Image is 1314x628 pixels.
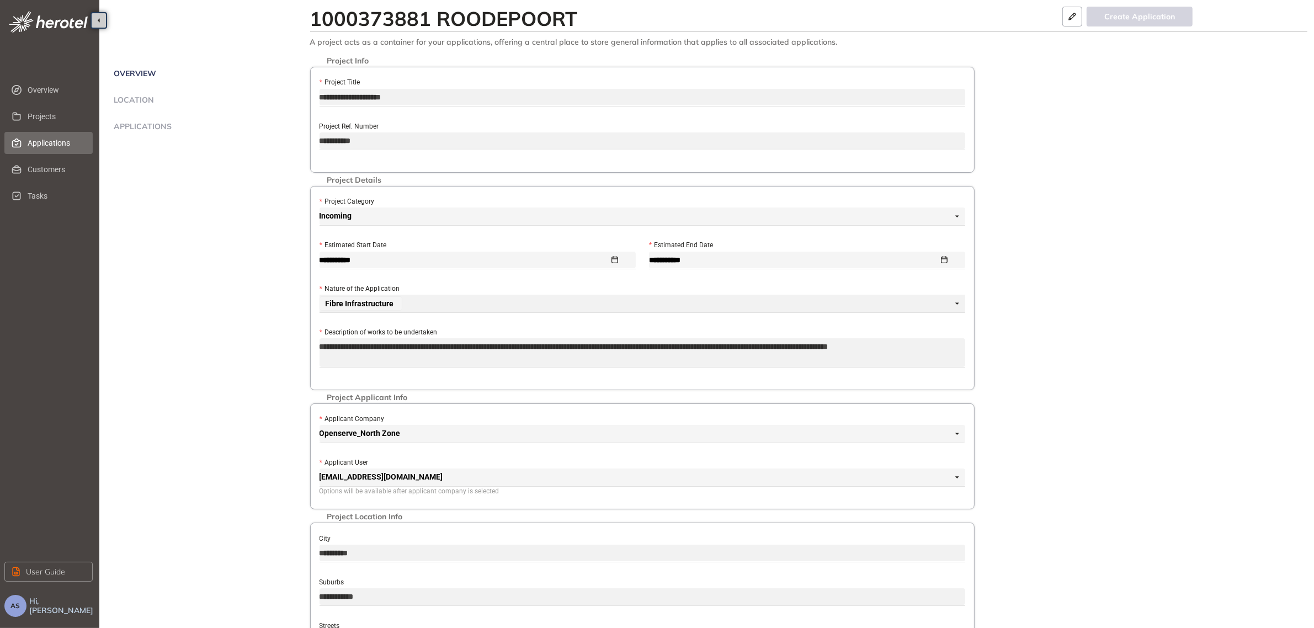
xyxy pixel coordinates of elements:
[326,300,394,307] span: Fibre Infrastructure
[28,105,84,127] span: Projects
[110,69,156,78] span: Overview
[320,338,966,367] textarea: Description of works to be undertaken
[4,595,26,617] button: AS
[310,38,1308,47] div: A project acts as a container for your applications, offering a central place to store general in...
[320,121,379,132] label: Project Ref. Number
[322,393,413,402] span: Project Applicant Info
[110,122,172,131] span: Applications
[28,158,84,180] span: Customers
[320,457,368,468] label: Applicant User
[310,7,578,30] div: 1000373881 ROODEPOORT
[322,512,408,521] span: Project Location Info
[320,132,966,149] input: Project Ref. Number
[320,89,966,105] input: Project Title
[28,79,84,101] span: Overview
[11,602,20,610] span: AS
[322,175,387,185] span: Project Details
[320,545,966,561] input: City
[28,132,84,154] span: Applications
[28,185,84,207] span: Tasks
[320,414,384,424] label: Applicant Company
[320,196,374,207] label: Project Category
[26,566,65,578] span: User Guide
[320,327,437,338] label: Description of works to be undertaken
[320,486,966,497] div: Options will be available after applicant company is selected
[322,56,375,66] span: Project Info
[320,588,966,605] input: Suburbs
[649,240,713,251] label: Estimated End Date
[320,577,344,588] label: Suburbs
[320,240,386,251] label: Estimated Start Date
[320,207,960,225] span: Incoming
[4,562,93,582] button: User Guide
[320,284,400,294] label: Nature of the Application
[29,597,95,615] span: Hi, [PERSON_NAME]
[9,11,88,33] img: logo
[649,254,939,266] input: Estimated End Date
[320,469,960,486] span: thatoL@openserve.co.za
[320,296,402,311] span: Fibre Infrastructure
[320,77,360,88] label: Project Title
[320,254,609,266] input: Estimated Start Date
[110,95,154,105] span: Location
[320,425,960,443] span: Openserve_North Zone
[320,534,331,544] label: City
